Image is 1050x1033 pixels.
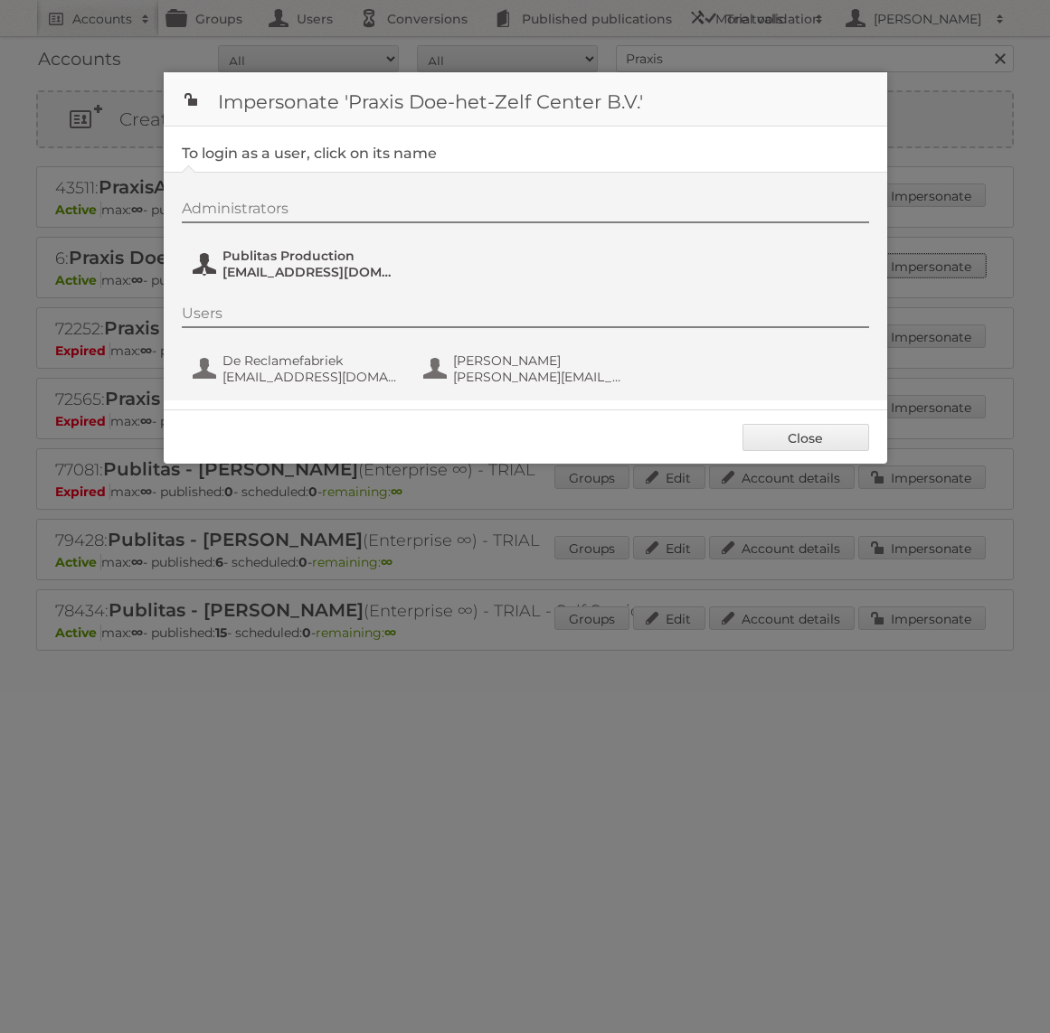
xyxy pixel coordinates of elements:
[191,351,403,387] button: De Reclamefabriek [EMAIL_ADDRESS][DOMAIN_NAME]
[421,351,634,387] button: [PERSON_NAME] [PERSON_NAME][EMAIL_ADDRESS][DOMAIN_NAME]
[222,369,398,385] span: [EMAIL_ADDRESS][DOMAIN_NAME]
[222,248,398,264] span: Publitas Production
[743,424,869,451] a: Close
[222,264,398,280] span: [EMAIL_ADDRESS][DOMAIN_NAME]
[164,72,887,127] h1: Impersonate 'Praxis Doe-het-Zelf Center B.V.'
[182,145,437,162] legend: To login as a user, click on its name
[191,246,403,282] button: Publitas Production [EMAIL_ADDRESS][DOMAIN_NAME]
[222,352,398,369] span: De Reclamefabriek
[182,200,869,223] div: Administrators
[453,352,629,369] span: [PERSON_NAME]
[453,369,629,385] span: [PERSON_NAME][EMAIL_ADDRESS][DOMAIN_NAME]
[182,305,869,328] div: Users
